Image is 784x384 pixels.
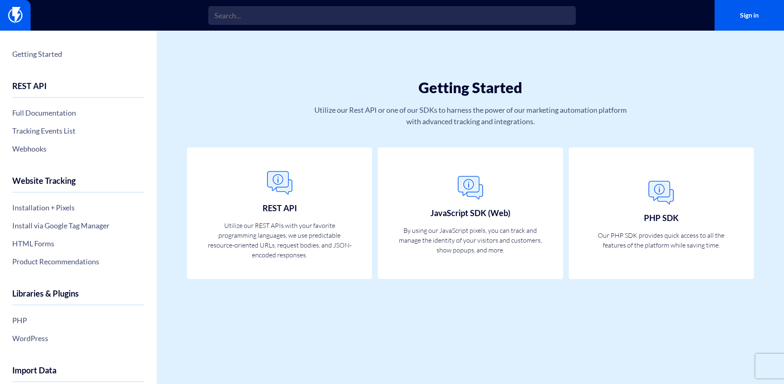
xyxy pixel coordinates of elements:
[12,47,145,61] a: Getting Started
[397,225,543,255] p: By using our JavaScript pixels, you can track and manage the identity of your visitors and custom...
[644,213,679,222] h3: PHP SDK
[12,289,145,305] h4: Libraries & Plugins
[645,176,677,209] img: General.png
[206,80,735,96] h1: Getting Started
[12,124,145,138] a: Tracking Events List
[378,147,563,279] a: JavaScript SDK (Web) By using our JavaScript pixels, you can track and manage the identity of you...
[12,255,145,268] a: Product Recommendations
[588,230,735,250] p: Our PHP SDK provides quick access to all the features of the platform while saving time.
[12,176,145,192] h4: Website Tracking
[12,142,145,156] a: Webhooks
[12,331,145,345] a: WordPress
[206,221,353,260] p: Utilize our REST APIs with your favorite programming languages, we use predictable resource-orien...
[454,172,487,204] img: General.png
[12,219,145,232] a: Install via Google Tag Manager
[263,203,297,212] h3: REST API
[312,104,629,127] p: Utilize our Rest API or one of our SDKs to harness the power of our marketing automation platform...
[569,147,754,279] a: PHP SDK Our PHP SDK provides quick access to all the features of the platform while saving time.
[12,106,145,120] a: Full Documentation
[208,6,576,25] input: Search...
[187,147,372,279] a: REST API Utilize our REST APIs with your favorite programming languages, we use predictable resou...
[430,208,510,217] h3: JavaScript SDK (Web)
[263,167,296,199] img: General.png
[12,201,145,214] a: Installation + Pixels
[12,237,145,250] a: HTML Forms
[12,366,145,382] h4: Import Data
[12,81,145,98] h4: REST API
[12,313,145,327] a: PHP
